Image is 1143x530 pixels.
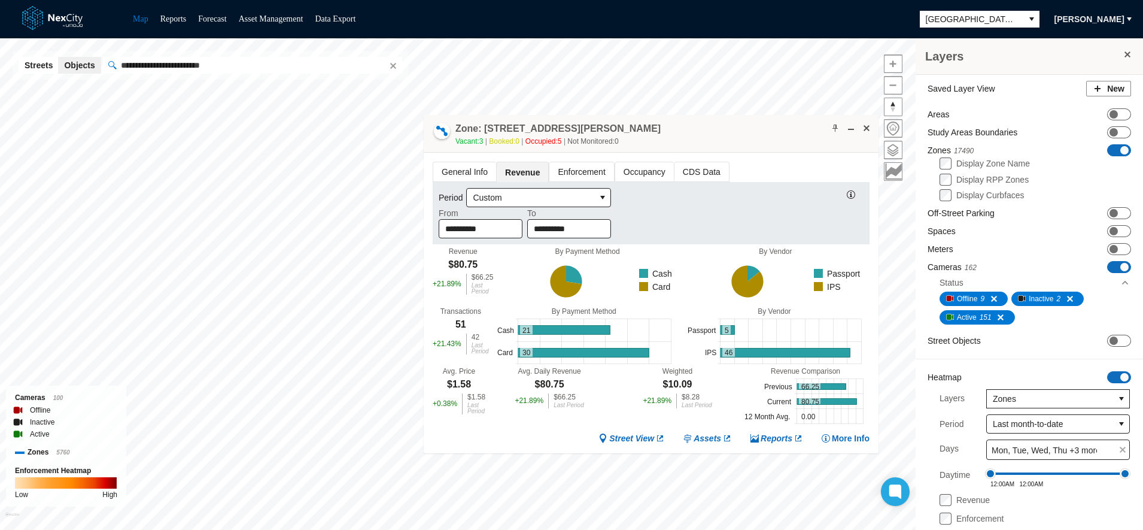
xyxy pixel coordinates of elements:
[940,292,1008,306] button: Offline9
[56,449,69,456] span: 5760
[239,14,303,23] a: Asset Management
[725,326,729,334] text: 5
[940,440,959,460] label: Days
[928,335,981,347] label: Street Objects
[518,367,580,375] div: Avg. Daily Revenue
[940,310,1015,325] button: Active151
[19,57,59,74] button: Streets
[467,393,485,401] div: $1.58
[980,311,992,323] span: 151
[455,137,489,146] span: Vacant: 3
[761,433,792,444] span: Reports
[674,162,729,181] span: CDS Data
[928,126,1017,138] label: Study Areas Boundaries
[447,378,471,391] div: $1.58
[884,77,902,94] span: Zoom out
[598,433,665,444] a: Street View
[615,162,674,181] span: Occupancy
[652,282,670,292] text: Card
[566,265,582,284] g: 22.25
[750,433,803,444] a: Reports
[957,311,977,323] span: Active
[928,144,974,157] label: Zones
[1019,481,1043,487] span: 12:00AM
[472,334,489,341] div: 42
[635,266,671,280] g: Cash
[455,122,661,147] div: Double-click to make header text selectable
[15,489,28,501] div: Low
[15,446,117,459] div: Zones
[315,14,355,23] a: Data Export
[810,280,841,293] g: IPS
[443,367,475,375] div: Avg. Price
[440,307,481,316] div: Transactions
[1024,11,1039,28] button: select
[1011,292,1084,306] button: Inactive2
[832,433,870,444] span: More Info
[884,119,902,138] button: Home
[1114,390,1129,408] button: select
[467,402,485,414] div: Last Period
[554,393,584,401] div: $66.25
[965,264,977,272] span: 162
[662,367,692,375] div: Weighted
[1086,81,1131,96] button: New
[956,514,1004,523] label: Enforcement
[433,162,496,181] span: General Info
[725,349,733,357] text: 46
[928,108,950,120] label: Areas
[25,59,53,71] span: Streets
[449,247,478,256] div: Revenue
[549,162,613,181] span: Enforcement
[15,477,117,489] img: enforcement
[1120,468,1130,479] span: Drag
[494,307,674,316] div: By Payment Method
[1114,415,1129,433] button: select
[198,14,226,23] a: Forecast
[926,13,1018,25] span: [GEOGRAPHIC_DATA][PERSON_NAME]
[686,247,865,256] div: By Vendor
[1029,293,1053,305] span: Inactive
[497,162,548,182] span: Revenue
[797,383,846,389] g: 66.25
[884,76,902,95] button: Zoom out
[985,468,996,479] span: Drag
[957,293,977,305] span: Offline
[472,283,494,295] div: Last Period
[827,269,860,278] text: Passport
[386,59,398,71] button: Clear
[455,318,466,331] div: 51
[928,225,956,237] label: Spaces
[133,14,148,23] a: Map
[990,473,1125,475] div: 0 - 1440
[609,433,654,444] span: Street View
[801,397,819,405] text: 80.75
[527,207,536,219] label: To
[940,466,970,487] label: Daytime
[522,326,531,334] text: 21
[928,261,977,274] label: Cameras
[160,14,187,23] a: Reports
[954,147,974,155] span: 17490
[1107,83,1124,95] span: New
[940,418,963,430] label: Period
[990,481,1014,487] span: 12:00AM
[720,325,734,334] g: 5
[827,282,841,292] text: IPS
[956,495,990,505] label: Revenue
[956,175,1029,184] label: Display RPP Zones
[928,207,995,219] label: Off-Street Parking
[993,418,1108,430] span: Last month-to-date
[928,243,953,255] label: Meters
[30,404,50,416] label: Offline
[884,98,902,116] button: Reset bearing to north
[940,389,965,408] label: Layers
[1054,13,1124,25] span: [PERSON_NAME]
[682,402,712,408] div: Last Period
[992,444,1101,456] span: Mon, Tue, Wed, Thu +3 more
[683,433,732,444] a: Assets
[433,334,461,355] div: + 21.43 %
[64,59,95,71] span: Objects
[518,325,610,334] g: 21
[993,393,1108,405] span: Zones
